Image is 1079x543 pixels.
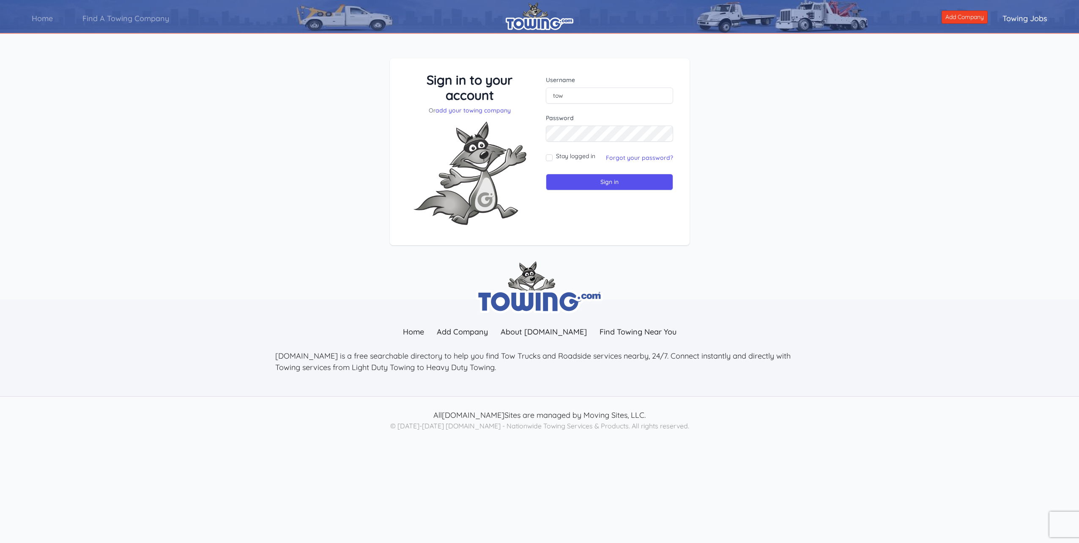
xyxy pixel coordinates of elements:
[390,422,689,430] span: © [DATE]-[DATE] [DOMAIN_NAME] - Nationwide Towing Services & Products. All rights reserved.
[406,106,534,115] p: Or
[942,11,988,24] a: Add Company
[988,6,1062,30] a: Towing Jobs
[435,107,511,114] a: add your towing company
[275,350,804,373] p: [DOMAIN_NAME] is a free searchable directory to help you find Tow Trucks and Roadside services ne...
[406,72,534,103] h3: Sign in to your account
[546,114,673,122] label: Password
[430,323,494,341] a: Add Company
[556,152,595,160] label: Stay logged in
[494,323,593,341] a: About [DOMAIN_NAME]
[506,2,573,30] img: logo.png
[406,115,533,232] img: Fox-Excited.png
[275,409,804,421] p: All Sites are managed by Moving Sites, LLC.
[397,323,430,341] a: Home
[606,154,673,162] a: Forgot your password?
[476,261,603,313] img: towing
[546,76,673,84] label: Username
[68,6,184,30] a: Find A Towing Company
[17,6,68,30] a: Home
[442,410,504,420] a: [DOMAIN_NAME]
[593,323,683,341] a: Find Towing Near You
[546,174,673,190] input: Sign in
